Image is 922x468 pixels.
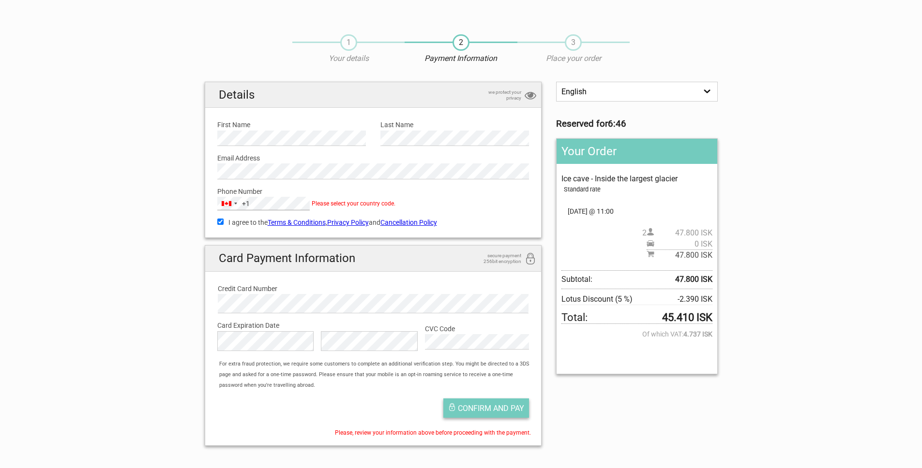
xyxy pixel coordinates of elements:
label: Email Address [217,153,529,163]
label: CVC Code [425,323,529,334]
i: privacy protection [525,89,536,102]
strong: 45.410 ISK [662,312,712,323]
span: [DATE] @ 11:00 [561,206,712,217]
a: Terms & Conditions [268,219,326,226]
span: 47.800 ISK [654,228,712,238]
label: I agree to the , and [217,217,529,228]
a: Privacy Policy [327,219,369,226]
button: Confirm and pay [443,398,529,418]
span: Ice cave - Inside the largest glacier [561,174,678,183]
div: Standard rate [564,184,712,195]
strong: 47.800 ISK [675,274,712,285]
span: secure payment 256bit encryption [473,253,521,264]
span: Pickup price [647,239,712,249]
p: We're away right now. Please check back later! [14,17,109,25]
span: we protect your privacy [473,89,521,101]
span: 47.800 ISK [654,250,712,261]
h2: Your Order [557,139,717,164]
span: Please select your country code. [312,200,395,207]
span: 2 person(s) [642,228,712,238]
span: 2 [453,34,469,51]
p: Your details [292,53,405,64]
p: Place your order [517,53,630,64]
h3: Reserved for [556,118,717,129]
label: First Name [217,119,366,130]
h2: Card Payment Information [205,246,542,271]
label: Credit Card Number [218,283,529,294]
span: Subtotal [561,270,712,289]
button: Selected country [218,197,250,210]
span: 0 ISK [654,239,712,249]
strong: 6:46 [608,118,626,129]
strong: 4.737 ISK [683,329,712,339]
p: Payment Information [405,53,517,64]
span: 1 [340,34,357,51]
span: Lotus Discount (5 %) [561,294,652,305]
span: Total to be paid [561,312,712,323]
span: 3 [565,34,582,51]
button: Open LiveChat chat widget [111,15,123,27]
div: Please, review your information above before proceeding with the payment. [210,427,537,438]
span: -2.390 ISK [678,294,712,305]
label: Card Expiration Date [217,320,529,331]
span: Of which VAT: [561,329,712,339]
span: Subtotal [647,249,712,261]
span: Confirm and pay [458,404,524,413]
label: Last Name [380,119,529,130]
h2: Details [205,82,542,108]
a: Cancellation Policy [380,219,437,226]
div: +1 [242,198,250,209]
i: 256bit encryption [525,253,536,266]
label: Phone Number [217,186,529,197]
div: For extra fraud protection, we require some customers to complete an additional verification step... [214,359,541,391]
